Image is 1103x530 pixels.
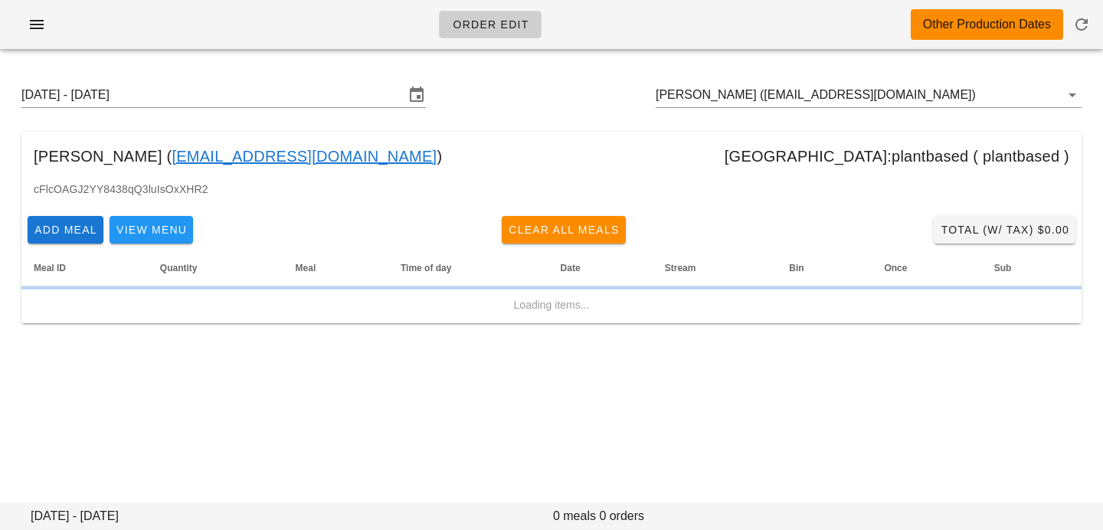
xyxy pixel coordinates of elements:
button: Clear All Meals [502,216,626,244]
th: Quantity: Not sorted. Activate to sort ascending. [148,250,283,286]
button: Total (w/ Tax) $0.00 [934,216,1075,244]
span: Once [884,263,907,273]
th: Once: Not sorted. Activate to sort ascending. [872,250,981,286]
span: Sub [994,263,1012,273]
span: Order Edit [452,18,529,31]
span: Date [561,263,581,273]
span: Stream [665,263,696,273]
td: Loading items... [21,286,1082,323]
span: Clear All Meals [508,224,620,236]
div: [PERSON_NAME] ( ) [GEOGRAPHIC_DATA]:plantbased ( plantbased ) [21,132,1082,181]
a: Order Edit [439,11,542,38]
th: Sub: Not sorted. Activate to sort ascending. [982,250,1082,286]
button: View Menu [110,216,193,244]
span: Quantity [160,263,198,273]
th: Stream: Not sorted. Activate to sort ascending. [653,250,777,286]
div: cFlcOAGJ2YY8438qQ3luIsOxXHR2 [21,181,1082,210]
span: Meal [296,263,316,273]
a: [EMAIL_ADDRESS][DOMAIN_NAME] [172,144,437,168]
button: Add Meal [28,216,103,244]
span: Total (w/ Tax) $0.00 [940,224,1069,236]
th: Bin: Not sorted. Activate to sort ascending. [777,250,872,286]
span: View Menu [116,224,187,236]
th: Time of day: Not sorted. Activate to sort ascending. [388,250,548,286]
th: Date: Not sorted. Activate to sort ascending. [548,250,653,286]
th: Meal ID: Not sorted. Activate to sort ascending. [21,250,148,286]
span: Add Meal [34,224,97,236]
span: Bin [789,263,804,273]
div: Other Production Dates [923,15,1051,34]
th: Meal: Not sorted. Activate to sort ascending. [283,250,388,286]
span: Meal ID [34,263,66,273]
span: Time of day [401,263,451,273]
